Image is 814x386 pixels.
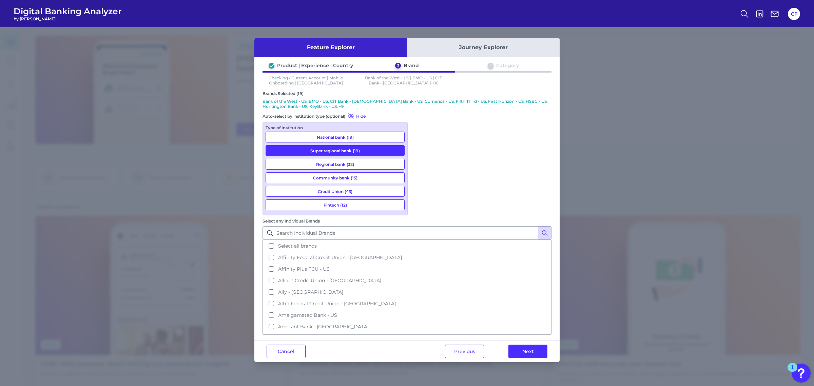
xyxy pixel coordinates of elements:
p: Bank of the West - US | BMO - US | CIT Bank - [GEOGRAPHIC_DATA] | +16 [360,75,447,85]
span: Altra Federal Credit Union - [GEOGRAPHIC_DATA] [278,301,396,307]
button: Alliant Credit Union - [GEOGRAPHIC_DATA] [263,275,551,286]
div: 2 [395,63,401,69]
div: Category [496,62,519,69]
button: Amalgamated Bank - US [263,309,551,321]
button: Community bank (15) [266,172,405,183]
span: Select all brands [278,243,317,249]
button: Previous [445,345,484,358]
button: Hide [345,113,366,119]
span: Affinity Federal Credit Union - [GEOGRAPHIC_DATA] [278,254,402,260]
div: Auto-select by institution type (optional) [263,113,408,119]
button: Fintech (12) [266,199,405,210]
button: Journey Explorer [407,38,560,57]
button: Ally - [GEOGRAPHIC_DATA] [263,286,551,298]
button: National bank (19) [266,132,405,142]
div: Brand [404,62,419,69]
button: Cancel [267,345,306,358]
button: America First Credit Union - [GEOGRAPHIC_DATA] [263,332,551,344]
span: Ally - [GEOGRAPHIC_DATA] [278,289,343,295]
span: Amerant Bank - [GEOGRAPHIC_DATA] [278,324,369,330]
div: 1 [791,367,794,376]
div: 3 [488,63,493,69]
button: Altra Federal Credit Union - [GEOGRAPHIC_DATA] [263,298,551,309]
button: Affinity Plus FCU - US [263,263,551,275]
span: Digital Banking Analyzer [14,6,122,16]
div: Product | Experience | Country [277,62,353,69]
button: Affinity Federal Credit Union - [GEOGRAPHIC_DATA] [263,252,551,263]
span: Affinity Plus FCU - US [278,266,330,272]
p: Checking / Current Account | Mobile Onboarding | [GEOGRAPHIC_DATA] [263,75,349,85]
div: Type of Institution [266,125,405,130]
p: Bank of the West - US, BMO - US, CIT Bank - [DEMOGRAPHIC_DATA] Bank - US, Comerica - US, Fifth Th... [263,99,551,109]
label: Select any Individual Brands [263,218,320,224]
button: Select all brands [263,240,551,252]
span: Amalgamated Bank - US [278,312,337,318]
button: Amerant Bank - [GEOGRAPHIC_DATA] [263,321,551,332]
span: by [PERSON_NAME] [14,16,122,21]
input: Search Individual Brands [263,226,551,240]
button: Super regional bank (19) [266,145,405,156]
button: Regional bank (32) [266,159,405,170]
button: Credit Union (43) [266,186,405,197]
div: Brands Selected (19) [263,91,551,96]
button: CF [788,8,800,20]
button: Feature Explorer [254,38,407,57]
button: Next [508,345,547,358]
span: Alliant Credit Union - [GEOGRAPHIC_DATA] [278,277,381,284]
button: Open Resource Center, 1 new notification [792,364,811,383]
